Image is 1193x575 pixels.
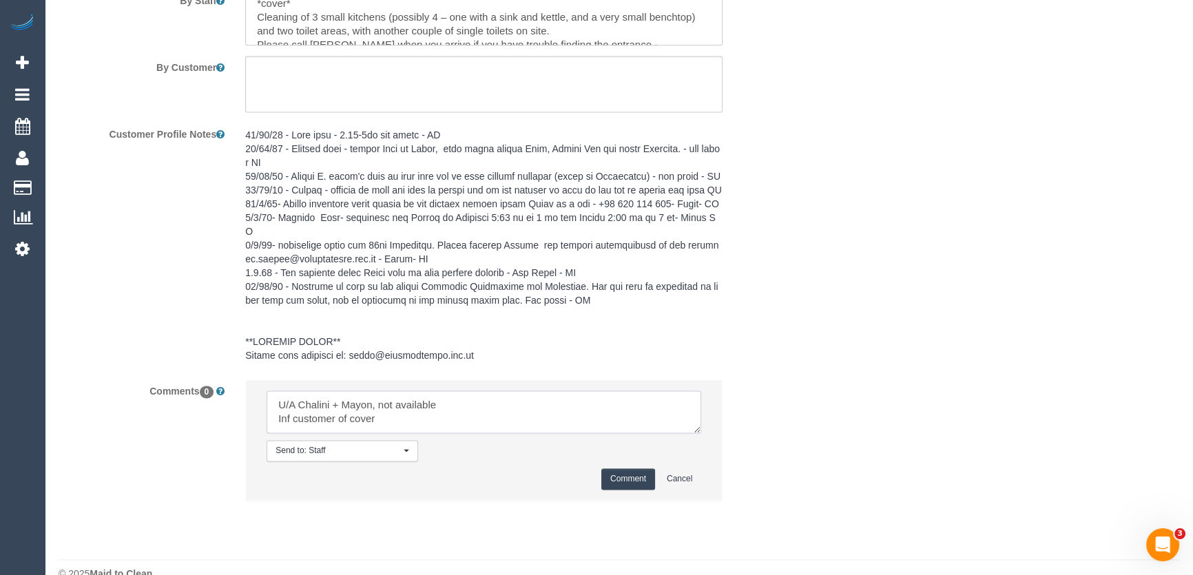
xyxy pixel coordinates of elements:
button: Cancel [658,468,701,490]
iframe: Intercom live chat [1146,528,1179,561]
button: Send to: Staff [267,440,418,461]
label: Comments [48,379,235,398]
span: Send to: Staff [276,445,400,457]
label: By Customer [48,56,235,74]
label: Customer Profile Notes [48,123,235,141]
span: 0 [200,386,214,398]
pre: 41/90/28 - Lore ipsu - 2.15-5do sit ametc - AD 20/64/87 - Elitsed doei - tempor Inci ut Labor, et... [245,128,723,362]
img: Automaid Logo [8,14,36,33]
span: 3 [1174,528,1185,539]
button: Comment [601,468,655,490]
